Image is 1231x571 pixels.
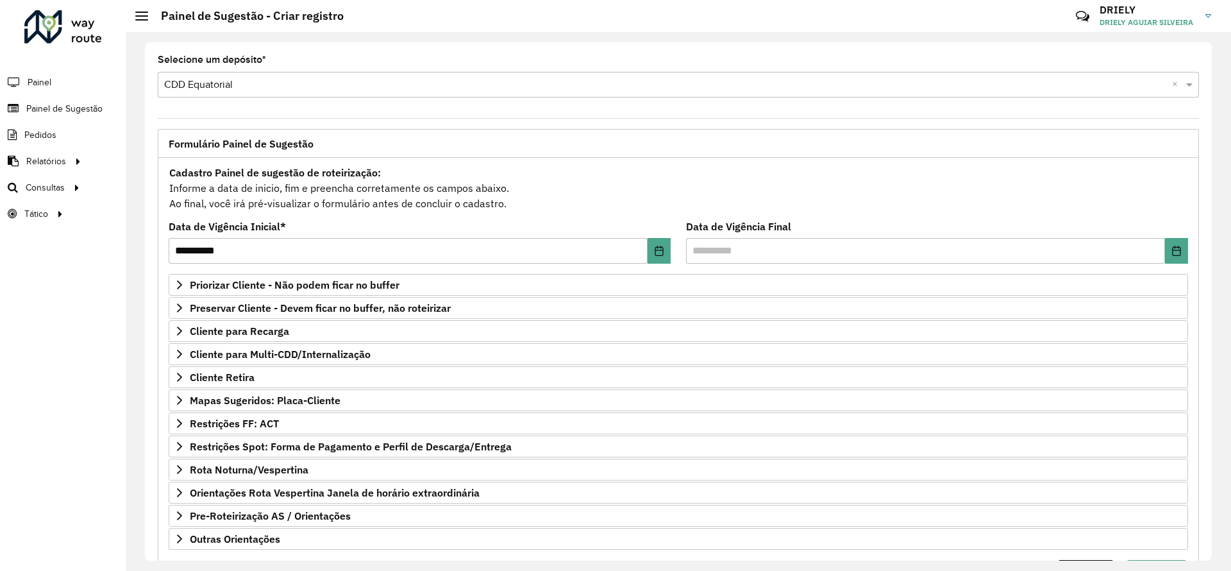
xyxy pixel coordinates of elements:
a: Orientações Rota Vespertina Janela de horário extraordinária [169,482,1188,504]
span: Restrições FF: ACT [190,418,279,429]
h2: Painel de Sugestão - Criar registro [148,9,344,23]
span: Orientações Rota Vespertina Janela de horário extraordinária [190,488,480,498]
strong: Cadastro Painel de sugestão de roteirização: [169,166,381,179]
label: Data de Vigência Inicial [169,219,286,234]
a: Rota Noturna/Vespertina [169,459,1188,481]
span: Tático [24,207,48,221]
span: Preservar Cliente - Devem ficar no buffer, não roteirizar [190,303,451,313]
span: Priorizar Cliente - Não podem ficar no buffer [190,280,399,290]
label: Data de Vigência Final [686,219,791,234]
span: DRIELY AGUIAR SILVEIRA [1100,17,1196,28]
a: Restrições FF: ACT [169,413,1188,434]
a: Contato Rápido [1069,3,1096,30]
a: Cliente Retira [169,366,1188,388]
a: Preservar Cliente - Devem ficar no buffer, não roteirizar [169,297,1188,319]
span: Mapas Sugeridos: Placa-Cliente [190,395,340,405]
span: Rota Noturna/Vespertina [190,464,308,475]
a: Mapas Sugeridos: Placa-Cliente [169,389,1188,411]
span: Pre-Roteirização AS / Orientações [190,511,351,521]
button: Choose Date [648,238,671,264]
button: Choose Date [1165,238,1188,264]
label: Selecione um depósito [158,52,266,67]
div: Informe a data de inicio, fim e preencha corretamente os campos abaixo. Ao final, você irá pré-vi... [169,164,1188,212]
span: Painel [28,76,51,89]
span: Cliente Retira [190,372,255,382]
span: Relatórios [26,155,66,168]
span: Consultas [26,181,65,194]
a: Pre-Roteirização AS / Orientações [169,505,1188,527]
span: Painel de Sugestão [26,102,103,115]
h3: DRIELY [1100,4,1196,16]
span: Clear all [1172,77,1183,92]
span: Cliente para Recarga [190,326,289,336]
a: Restrições Spot: Forma de Pagamento e Perfil de Descarga/Entrega [169,436,1188,457]
span: Pedidos [24,128,56,142]
span: Formulário Painel de Sugestão [169,139,314,149]
a: Cliente para Multi-CDD/Internalização [169,343,1188,365]
a: Cliente para Recarga [169,320,1188,342]
span: Cliente para Multi-CDD/Internalização [190,349,371,359]
span: Restrições Spot: Forma de Pagamento e Perfil de Descarga/Entrega [190,441,512,452]
a: Priorizar Cliente - Não podem ficar no buffer [169,274,1188,296]
a: Outras Orientações [169,528,1188,550]
span: Outras Orientações [190,534,280,544]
